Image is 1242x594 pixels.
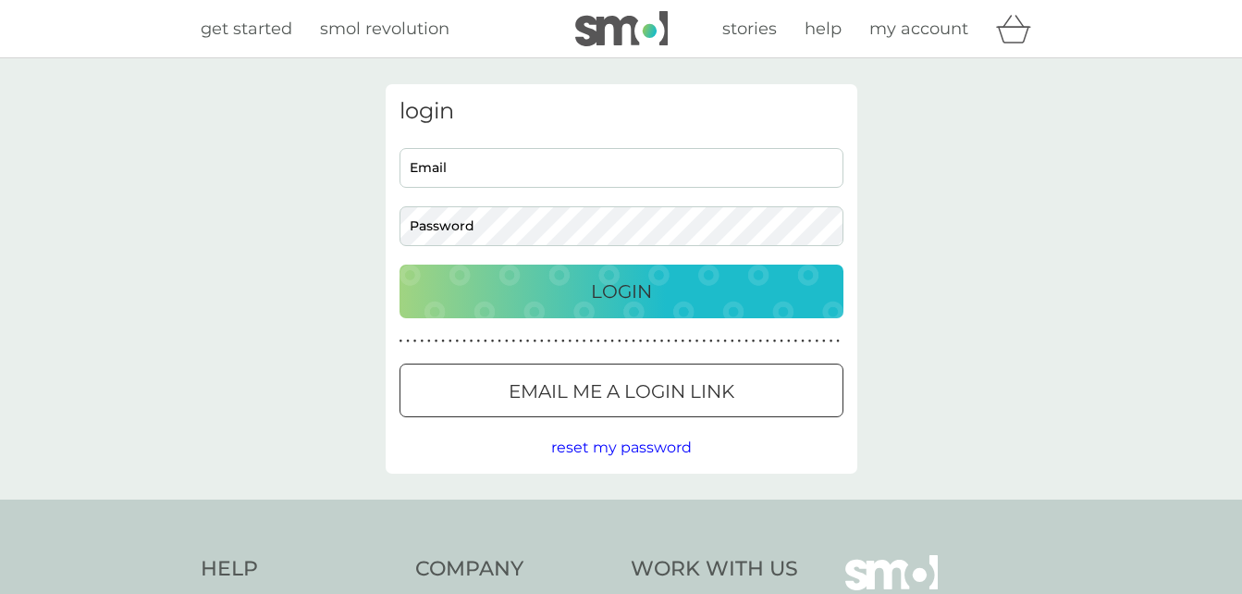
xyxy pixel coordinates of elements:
p: ● [808,337,812,346]
p: ● [766,337,769,346]
p: ● [462,337,466,346]
p: ● [702,337,706,346]
button: Email me a login link [400,364,843,417]
a: smol revolution [320,16,449,43]
p: ● [470,337,473,346]
p: ● [646,337,649,346]
a: get started [201,16,292,43]
p: ● [596,337,600,346]
p: ● [758,337,762,346]
p: ● [476,337,480,346]
h4: Company [415,555,612,584]
p: ● [400,337,403,346]
p: ● [830,337,833,346]
p: ● [540,337,544,346]
button: Login [400,265,843,318]
p: ● [589,337,593,346]
p: ● [731,337,734,346]
p: ● [752,337,756,346]
p: ● [505,337,509,346]
p: ● [491,337,495,346]
span: stories [722,19,777,39]
span: smol revolution [320,19,449,39]
p: ● [427,337,431,346]
h4: Work With Us [631,555,798,584]
p: ● [653,337,657,346]
p: ● [569,337,572,346]
p: ● [794,337,798,346]
p: ● [625,337,629,346]
p: ● [406,337,410,346]
p: ● [575,337,579,346]
p: ● [583,337,586,346]
p: ● [498,337,501,346]
p: ● [738,337,742,346]
h4: Help [201,555,398,584]
a: stories [722,16,777,43]
p: ● [610,337,614,346]
p: ● [822,337,826,346]
span: get started [201,19,292,39]
p: ● [773,337,777,346]
p: ● [723,337,727,346]
p: ● [688,337,692,346]
p: ● [744,337,748,346]
p: ● [435,337,438,346]
span: reset my password [551,439,692,456]
p: ● [441,337,445,346]
p: ● [420,337,424,346]
p: ● [456,337,460,346]
p: Login [591,277,652,306]
p: ● [801,337,805,346]
p: ● [787,337,791,346]
p: ● [449,337,452,346]
p: ● [484,337,487,346]
p: Email me a login link [509,377,734,406]
p: ● [780,337,783,346]
p: ● [526,337,530,346]
p: ● [547,337,551,346]
p: ● [639,337,643,346]
p: ● [554,337,558,346]
div: basket [996,10,1042,47]
p: ● [695,337,699,346]
img: smol [575,11,668,46]
h3: login [400,98,843,125]
p: ● [660,337,664,346]
span: help [805,19,842,39]
p: ● [519,337,523,346]
p: ● [561,337,565,346]
p: ● [533,337,536,346]
button: reset my password [551,436,692,460]
span: my account [869,19,968,39]
p: ● [618,337,621,346]
p: ● [836,337,840,346]
p: ● [512,337,516,346]
p: ● [413,337,417,346]
p: ● [815,337,818,346]
p: ● [632,337,635,346]
p: ● [674,337,678,346]
a: help [805,16,842,43]
p: ● [709,337,713,346]
a: my account [869,16,968,43]
p: ● [667,337,670,346]
p: ● [604,337,608,346]
p: ● [682,337,685,346]
p: ● [717,337,720,346]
